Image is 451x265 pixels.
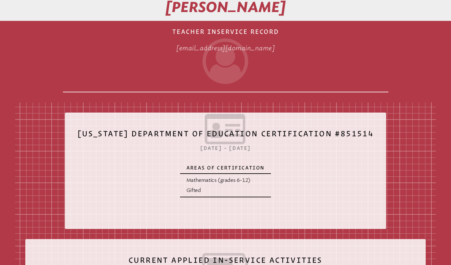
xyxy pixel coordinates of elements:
[186,187,265,194] p: Gifted
[63,23,388,92] h1: Teacher Inservice Record
[186,176,265,184] p: Mathematics (grades 6-12)
[200,145,251,151] span: [DATE] – [DATE]
[186,164,265,171] p: Areas of Certification
[78,125,373,147] h2: [US_STATE] Department of Education Certification #851514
